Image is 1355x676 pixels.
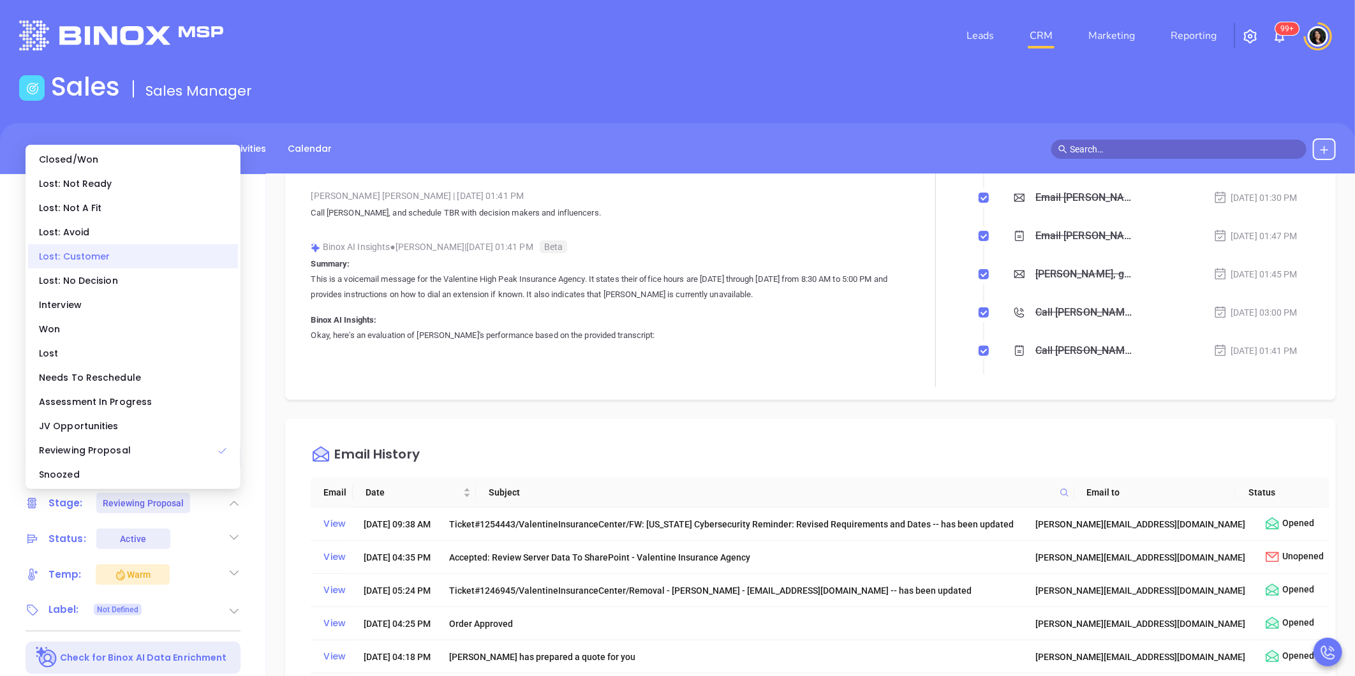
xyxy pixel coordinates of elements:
span: ● [390,242,396,252]
div: [PERSON_NAME][EMAIL_ADDRESS][DOMAIN_NAME] [1035,584,1247,598]
div: Won [28,317,238,341]
div: Lost: Not A Fit [28,196,238,220]
span: Beta [540,240,567,253]
a: Reporting [1166,23,1222,48]
div: Status: [48,529,86,548]
div: [PERSON_NAME][EMAIL_ADDRESS][DOMAIN_NAME] [1035,650,1247,664]
div: Ticket#1246945/ValentineInsuranceCenter/Removal - [PERSON_NAME] - [EMAIL_ADDRESS][DOMAIN_NAME] --... [449,584,1018,598]
div: [DATE] 04:35 PM [364,550,431,564]
div: Unopened [1264,549,1324,565]
img: logo [19,20,223,50]
div: [DATE] 09:38 AM [364,517,431,531]
div: Lost [28,341,238,365]
div: Closed/Won [28,147,238,172]
div: [DATE] 04:25 PM [364,617,431,631]
p: This is a voicemail message for the Valentine High Peak Insurance Agency. It states their office ... [311,272,894,302]
div: [PERSON_NAME][EMAIL_ADDRESS][DOMAIN_NAME] [1035,617,1247,631]
div: [DATE] 01:47 PM [1213,229,1298,243]
a: Contacts [151,138,211,159]
div: Opened [1264,615,1324,631]
div: Needs To Reschedule [28,365,238,390]
a: CRM [1025,23,1058,48]
div: Opened [1264,516,1324,532]
div: Snoozed [28,462,238,487]
div: Opened [1264,649,1324,665]
div: [DATE] 01:41 PM [1213,344,1298,358]
div: Reviewing Proposal [28,438,238,462]
div: [PERSON_NAME][EMAIL_ADDRESS][DOMAIN_NAME] [1035,550,1247,564]
div: Ticket#1254443/ValentineInsuranceCenter/FW: [US_STATE] Cybersecurity Reminder: Revised Requiremen... [449,517,1018,531]
div: Active [120,529,146,549]
span: Subject [489,485,1054,499]
span: Not Defined [97,603,138,617]
img: svg%3e [311,243,320,253]
div: View [323,615,346,632]
div: [PERSON_NAME] [PERSON_NAME] [DATE] 01:41 PM [311,186,894,205]
a: BDR [26,138,59,159]
div: Binox AI Insights [PERSON_NAME] | [DATE] 01:41 PM [311,237,894,256]
img: iconSetting [1243,29,1258,44]
div: Temp: [48,565,82,584]
a: Leads [961,23,999,48]
div: [DATE] 01:45 PM [1213,267,1298,281]
div: View [323,582,346,599]
th: Date [353,478,477,508]
div: Email [PERSON_NAME], for TBR scheduling follow up [1035,226,1137,246]
div: Lost: Not Ready [28,172,238,196]
div: [PERSON_NAME][EMAIL_ADDRESS][DOMAIN_NAME] [1035,517,1247,531]
span: search [1058,145,1067,154]
img: Ai-Enrich-DaqCidB-.svg [36,647,58,669]
div: [PERSON_NAME], got 10 mins? [1035,265,1137,284]
th: Email [311,478,352,508]
div: View [323,648,346,665]
a: Opportunities [65,138,145,159]
div: [PERSON_NAME] has prepared a quote for you [449,650,1018,664]
p: Call [PERSON_NAME], and schedule TBR with decision makers and influencers. [311,205,894,221]
div: [DATE] 05:24 PM [364,584,431,598]
a: Activities [217,138,274,159]
div: [DATE] 03:00 PM [1213,305,1298,320]
div: [DATE] 01:30 PM [1213,191,1298,205]
a: Marketing [1083,23,1140,48]
th: Status [1236,478,1318,508]
a: Calendar [280,138,339,159]
div: Order Approved [449,617,1018,631]
div: Lost: Customer [28,244,238,268]
h1: Sales [51,71,120,102]
div: Warm [114,567,151,582]
div: Accepted: Review Server Data To SharePoint - Valentine Insurance Agency [449,550,1018,564]
sup: 100 [1276,22,1299,35]
div: View [323,515,346,533]
img: iconNotification [1272,29,1287,44]
div: Lost: Avoid [28,220,238,244]
div: View [323,548,346,566]
img: user [1308,26,1328,47]
div: Call [PERSON_NAME] for TBR - [PERSON_NAME] [1035,303,1137,322]
div: Interview [28,293,238,317]
div: JV Opportunities [28,414,238,438]
div: Lost: No Decision [28,268,238,293]
div: Email History [334,448,419,465]
div: Reviewing Proposal [103,493,184,513]
span: Sales Manager [145,81,252,101]
div: Opened [1264,582,1324,598]
b: Summary: [311,259,350,268]
span: Date [366,485,461,499]
div: Call [PERSON_NAME], and schedule TBR with decision makers and influencers. [1035,341,1137,360]
input: Search… [1070,142,1299,156]
span: | [453,191,455,201]
div: Stage: [48,494,83,513]
th: Email to [1074,478,1236,508]
div: Label: [48,600,79,619]
b: Binox AI Insights: [311,315,376,325]
div: Assessment In Progress [28,390,238,414]
div: [DATE] 04:18 PM [364,650,431,664]
p: Check for Binox AI Data Enrichment [60,651,226,665]
div: Email [PERSON_NAME] proposal follow up - [PERSON_NAME] [1035,188,1137,207]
